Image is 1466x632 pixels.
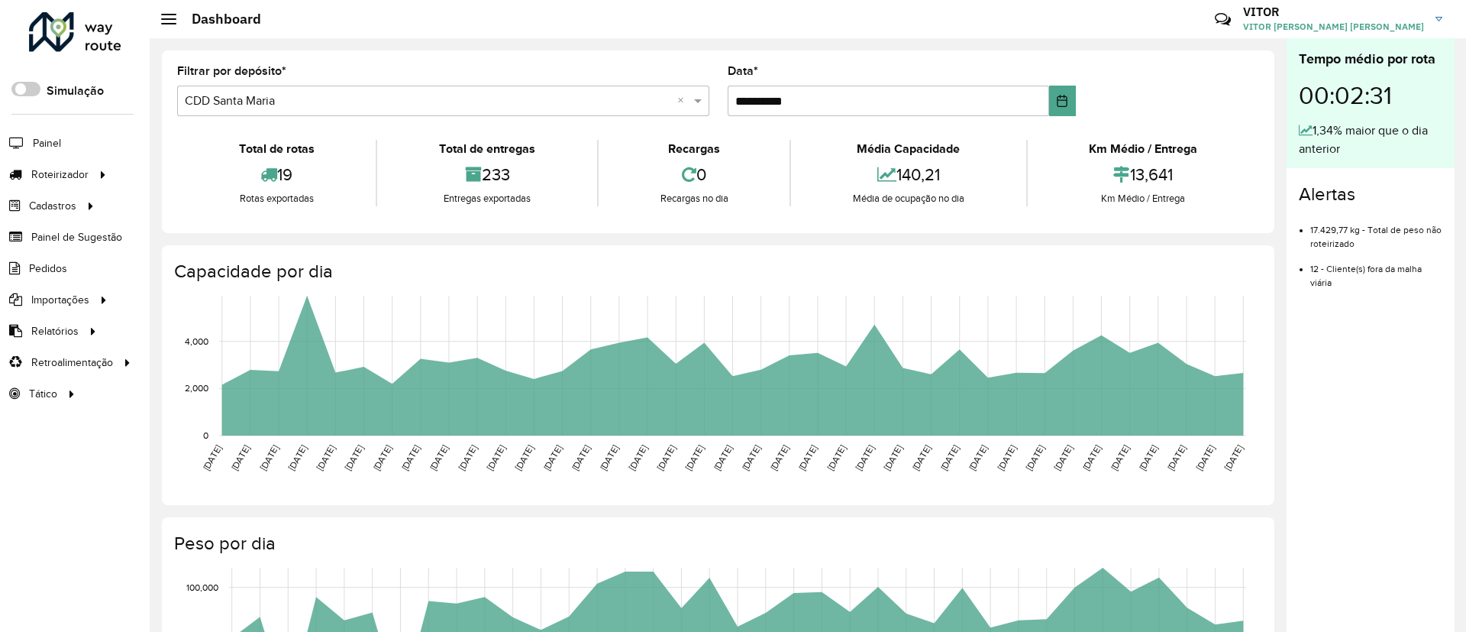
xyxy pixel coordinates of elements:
text: [DATE] [1080,443,1103,472]
text: [DATE] [768,443,790,472]
text: [DATE] [655,443,677,472]
text: [DATE] [1194,443,1216,472]
span: Importações [31,292,89,308]
div: Total de entregas [381,140,593,158]
div: Recargas no dia [602,191,786,206]
div: 140,21 [795,158,1022,191]
h3: VITOR [1243,5,1424,19]
text: 0 [203,430,208,440]
div: 00:02:31 [1299,70,1442,122]
text: [DATE] [1222,443,1245,472]
text: [DATE] [1024,443,1046,472]
text: [DATE] [457,443,479,472]
text: [DATE] [938,443,961,472]
text: [DATE] [825,443,848,472]
span: Painel [33,135,61,151]
div: Km Médio / Entrega [1032,140,1255,158]
text: [DATE] [485,443,507,472]
div: Média de ocupação no dia [795,191,1022,206]
text: [DATE] [627,443,649,472]
span: Pedidos [29,261,67,277]
div: Total de rotas [181,140,372,158]
div: 13,641 [1032,158,1255,191]
span: Retroalimentação [31,355,113,371]
div: 233 [381,158,593,191]
h4: Alertas [1299,183,1442,206]
text: 4,000 [185,336,208,346]
div: Entregas exportadas [381,191,593,206]
text: [DATE] [371,443,393,472]
text: [DATE] [201,443,223,472]
li: 12 - Cliente(s) fora da malha viária [1310,251,1442,290]
text: [DATE] [882,443,904,472]
div: Km Médio / Entrega [1032,191,1255,206]
text: [DATE] [967,443,989,472]
h4: Peso por dia [174,533,1259,555]
div: Média Capacidade [795,140,1022,158]
span: VITOR [PERSON_NAME] [PERSON_NAME] [1243,20,1424,34]
text: [DATE] [740,443,762,472]
div: 19 [181,158,372,191]
text: [DATE] [598,443,620,472]
span: Roteirizador [31,167,89,183]
h4: Capacidade por dia [174,261,1259,283]
text: [DATE] [428,443,450,472]
text: [DATE] [796,443,819,472]
a: Contato Rápido [1206,3,1239,36]
text: [DATE] [1052,443,1074,472]
text: 100,000 [186,582,218,592]
text: [DATE] [996,443,1018,472]
span: Relatórios [31,323,79,339]
div: Tempo médio por rota [1299,49,1442,70]
span: Tático [29,386,57,402]
span: Clear all [677,92,690,110]
h2: Dashboard [176,11,261,28]
span: Cadastros [29,198,76,214]
div: 1,34% maior que o dia anterior [1299,122,1442,158]
text: [DATE] [1109,443,1131,472]
text: [DATE] [712,443,734,472]
text: [DATE] [854,443,876,472]
text: [DATE] [229,443,251,472]
li: 17.429,77 kg - Total de peso não roteirizado [1310,212,1442,251]
label: Filtrar por depósito [177,62,286,80]
text: [DATE] [257,443,279,472]
text: 2,000 [185,384,208,394]
text: [DATE] [343,443,365,472]
text: [DATE] [1137,443,1159,472]
div: 0 [602,158,786,191]
text: [DATE] [286,443,308,472]
text: [DATE] [399,443,421,472]
text: [DATE] [1165,443,1187,472]
text: [DATE] [315,443,337,472]
div: Recargas [602,140,786,158]
text: [DATE] [513,443,535,472]
label: Data [728,62,758,80]
text: [DATE] [910,443,932,472]
label: Simulação [47,82,104,100]
text: [DATE] [570,443,592,472]
text: [DATE] [541,443,563,472]
span: Painel de Sugestão [31,229,122,245]
button: Choose Date [1049,86,1076,116]
div: Rotas exportadas [181,191,372,206]
text: [DATE] [683,443,706,472]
